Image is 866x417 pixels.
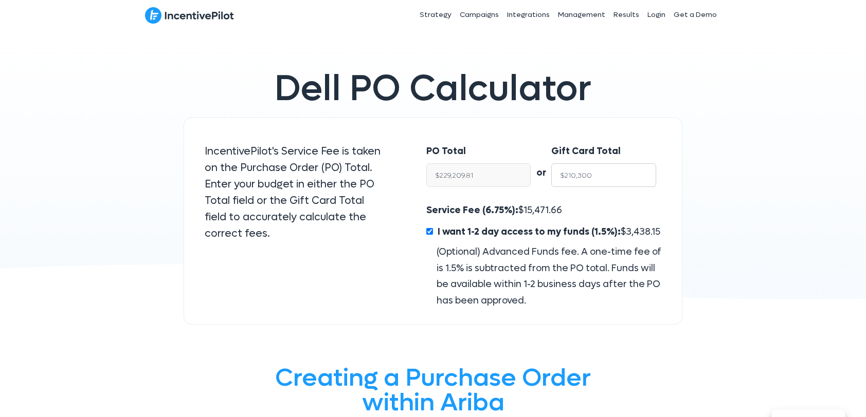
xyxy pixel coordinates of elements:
[205,143,385,242] p: IncentivePilot's Service Fee is taken on the Purchase Order (PO) Total. Enter your budget in eith...
[609,2,643,28] a: Results
[416,2,456,28] a: Strategy
[670,2,721,28] a: Get a Demo
[551,143,621,160] label: Gift Card Total
[524,204,562,216] span: 15,471.66
[145,7,234,24] img: IncentivePilot
[643,2,670,28] a: Login
[426,228,433,235] input: I want 1-2 day access to my funds (1.5%):$3,438.15
[426,202,661,309] div: $
[345,2,721,28] nav: Header Menu
[435,226,660,238] span: $
[626,226,660,238] span: 3,438.15
[438,226,621,238] span: I want 1-2 day access to my funds (1.5%):
[426,143,466,160] label: PO Total
[554,2,609,28] a: Management
[503,2,554,28] a: Integrations
[426,204,518,216] span: Service Fee (6.75%):
[426,244,661,309] div: (Optional) Advanced Funds fee. A one-time fee of is 1.5% is subtracted from the PO total. Funds w...
[456,2,503,28] a: Campaigns
[531,143,551,181] div: or
[275,65,591,112] span: Dell PO Calculator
